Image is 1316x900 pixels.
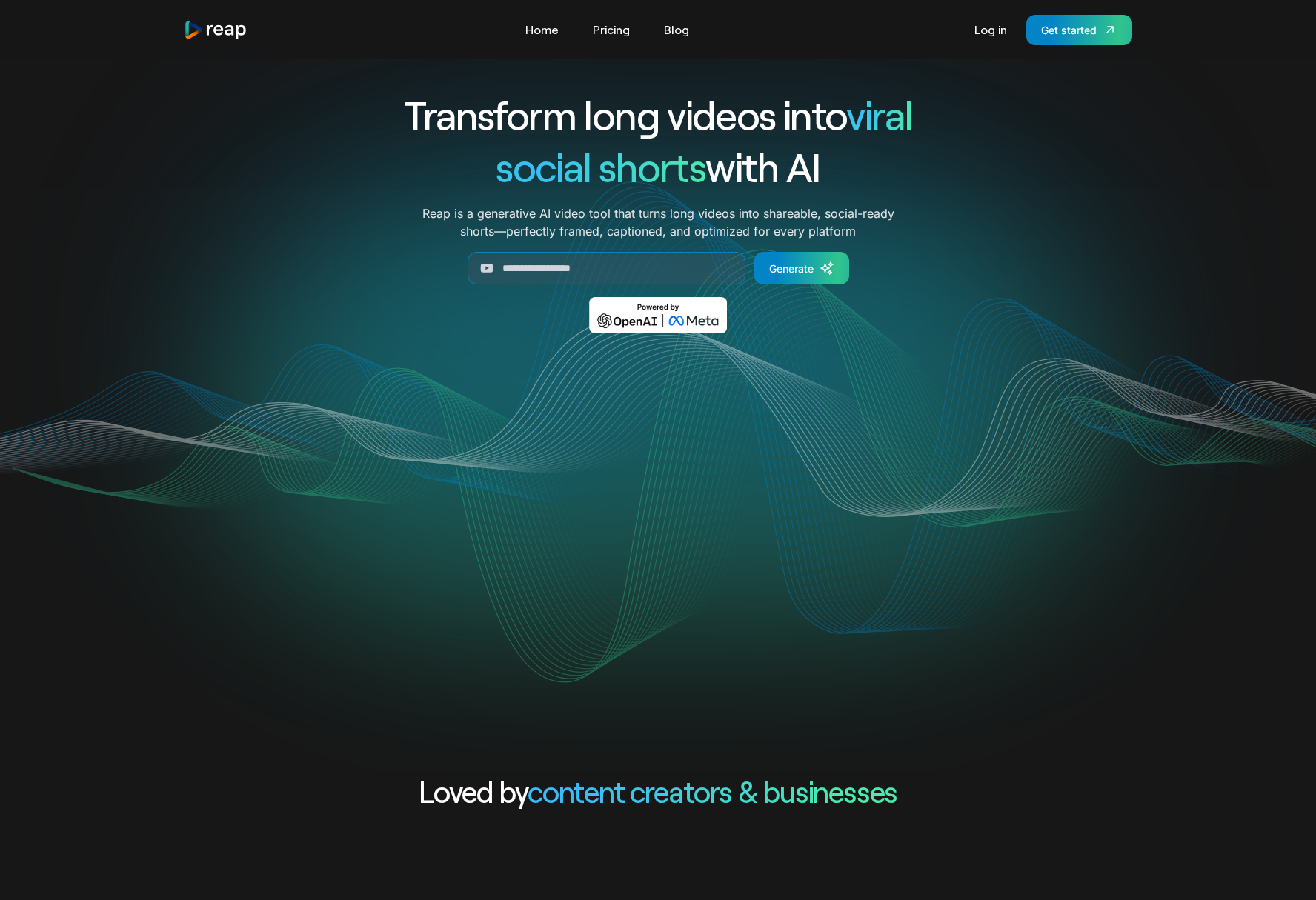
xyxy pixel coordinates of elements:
[422,204,894,240] p: Reap is a generative AI video tool that turns long videos into shareable, social-ready shorts—per...
[518,18,566,41] a: Home
[350,89,966,141] h1: Transform long videos into
[967,18,1014,41] a: Log in
[360,355,957,653] video: Your browser does not support the video tag.
[846,90,912,139] span: viral
[528,773,897,809] span: content creators & businesses
[589,297,728,333] img: Powered by OpenAI & Meta
[657,18,697,41] a: Blog
[496,142,705,190] span: social shorts
[184,20,247,40] img: reap logo
[184,20,247,40] a: home
[585,18,637,41] a: Pricing
[1041,22,1097,38] div: Get started
[769,261,814,276] div: Generate
[754,252,849,284] a: Generate
[350,141,966,193] h1: with AI
[1026,15,1132,45] a: Get started
[350,252,966,284] form: Generate Form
